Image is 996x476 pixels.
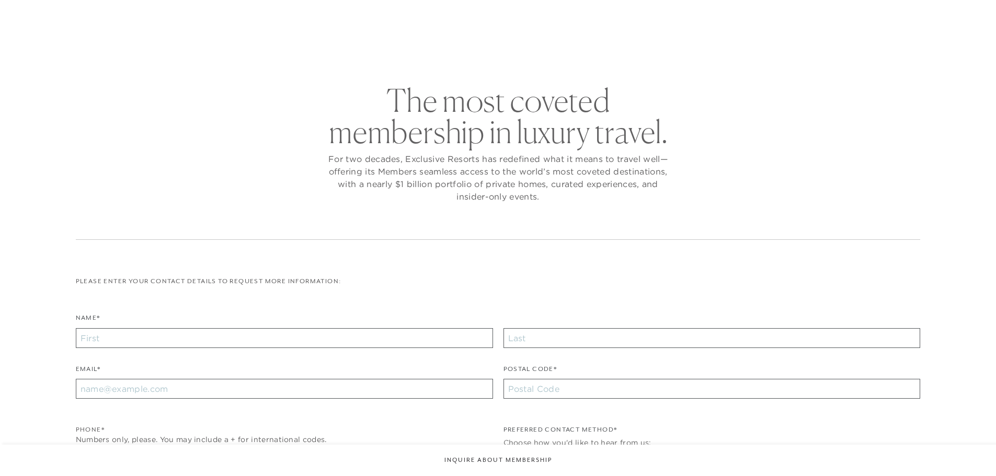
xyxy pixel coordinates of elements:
p: For two decades, Exclusive Resorts has redefined what it means to travel well—offering its Member... [326,153,671,203]
h2: The most coveted membership in luxury travel. [326,85,671,147]
div: Numbers only, please. You may include a + for international codes. [76,434,493,445]
button: Open navigation [941,13,954,20]
input: Postal Code [503,379,921,399]
label: Email* [76,364,100,379]
input: Last [503,328,921,348]
label: Postal Code* [503,364,557,379]
label: Name* [76,313,100,328]
div: Choose how you'd like to hear from us: [503,437,921,448]
p: Please enter your contact details to request more information: [76,276,921,286]
div: Phone* [76,425,493,435]
input: name@example.com [76,379,493,399]
legend: Preferred Contact Method* [503,425,617,440]
input: First [76,328,493,348]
